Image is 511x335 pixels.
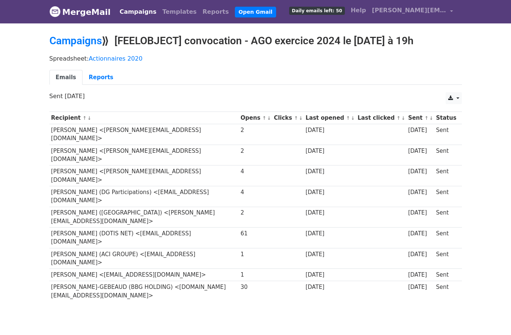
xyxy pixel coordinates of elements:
span: Daily emails left: 50 [289,7,345,15]
a: ↑ [397,115,401,121]
div: [DATE] [305,271,354,279]
th: Status [434,112,458,124]
div: [DATE] [305,126,354,135]
div: [DATE] [408,209,433,217]
a: ↑ [424,115,428,121]
div: 4 [240,167,270,176]
td: [PERSON_NAME] (DOTIS NET) <[EMAIL_ADDRESS][DOMAIN_NAME]> [49,228,239,248]
th: Last clicked [356,112,407,124]
th: Opens [239,112,272,124]
div: [DATE] [408,271,433,279]
div: [DATE] [408,229,433,238]
div: [DATE] [305,188,354,197]
a: Daily emails left: 50 [286,3,347,18]
a: ↓ [299,115,303,121]
a: [PERSON_NAME][EMAIL_ADDRESS][DOMAIN_NAME] [369,3,456,20]
div: [DATE] [305,167,354,176]
a: ↑ [294,115,298,121]
div: [DATE] [408,147,433,155]
span: [PERSON_NAME][EMAIL_ADDRESS][DOMAIN_NAME] [372,6,446,15]
div: [DATE] [408,188,433,197]
td: Sent [434,124,458,145]
div: 61 [240,229,270,238]
th: Sent [406,112,434,124]
a: Templates [159,4,200,19]
p: Spreadsheet: [49,55,462,62]
td: Sent [434,207,458,228]
div: 30 [240,283,270,291]
div: 4 [240,188,270,197]
td: Sent [434,165,458,186]
a: ↓ [267,115,271,121]
td: [PERSON_NAME] <[PERSON_NAME][EMAIL_ADDRESS][DOMAIN_NAME]> [49,124,239,145]
p: Sent [DATE] [49,92,462,100]
td: [PERSON_NAME] <[PERSON_NAME][EMAIL_ADDRESS][DOMAIN_NAME]> [49,145,239,165]
div: [DATE] [305,250,354,259]
a: Reports [200,4,232,19]
a: ↓ [351,115,355,121]
a: Actionnaires 2020 [89,55,143,62]
a: ↑ [83,115,87,121]
td: [PERSON_NAME] ([GEOGRAPHIC_DATA]) <[PERSON_NAME][EMAIL_ADDRESS][DOMAIN_NAME]> [49,207,239,228]
td: Sent [434,248,458,269]
div: [DATE] [408,126,433,135]
a: Emails [49,70,83,85]
div: 2 [240,209,270,217]
h2: ⟫ [FEELOBJECT] convocation - AGO exercice 2024 le [DATE] à 19h [49,35,462,47]
th: Last opened [304,112,356,124]
td: [PERSON_NAME] (ACI GROUPE) <[EMAIL_ADDRESS][DOMAIN_NAME]> [49,248,239,269]
img: MergeMail logo [49,6,61,17]
td: Sent [434,186,458,207]
div: [DATE] [305,229,354,238]
div: [DATE] [408,167,433,176]
div: 1 [240,250,270,259]
td: Sent [434,145,458,165]
td: [PERSON_NAME]-GEBEAUD (BBG HOLDING) <[DOMAIN_NAME][EMAIL_ADDRESS][DOMAIN_NAME]> [49,281,239,302]
td: Sent [434,228,458,248]
a: MergeMail [49,4,111,20]
a: Campaigns [117,4,159,19]
a: Campaigns [49,35,102,47]
div: 1 [240,271,270,279]
td: [PERSON_NAME] <[PERSON_NAME][EMAIL_ADDRESS][DOMAIN_NAME]> [49,165,239,186]
a: Open Gmail [235,7,276,17]
td: Sent [434,269,458,281]
td: Sent [434,281,458,302]
div: 2 [240,126,270,135]
div: [DATE] [305,147,354,155]
th: Clicks [272,112,304,124]
a: Help [348,3,369,18]
td: [PERSON_NAME] (DG Participations) <[EMAIL_ADDRESS][DOMAIN_NAME]> [49,186,239,207]
a: ↓ [401,115,405,121]
div: [DATE] [408,283,433,291]
div: [DATE] [408,250,433,259]
a: ↓ [429,115,433,121]
div: [DATE] [305,209,354,217]
a: ↓ [87,115,91,121]
div: [DATE] [305,283,354,291]
a: ↑ [346,115,350,121]
div: 2 [240,147,270,155]
td: [PERSON_NAME] <[EMAIL_ADDRESS][DOMAIN_NAME]> [49,269,239,281]
a: ↑ [262,115,266,121]
a: Reports [83,70,120,85]
th: Recipient [49,112,239,124]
